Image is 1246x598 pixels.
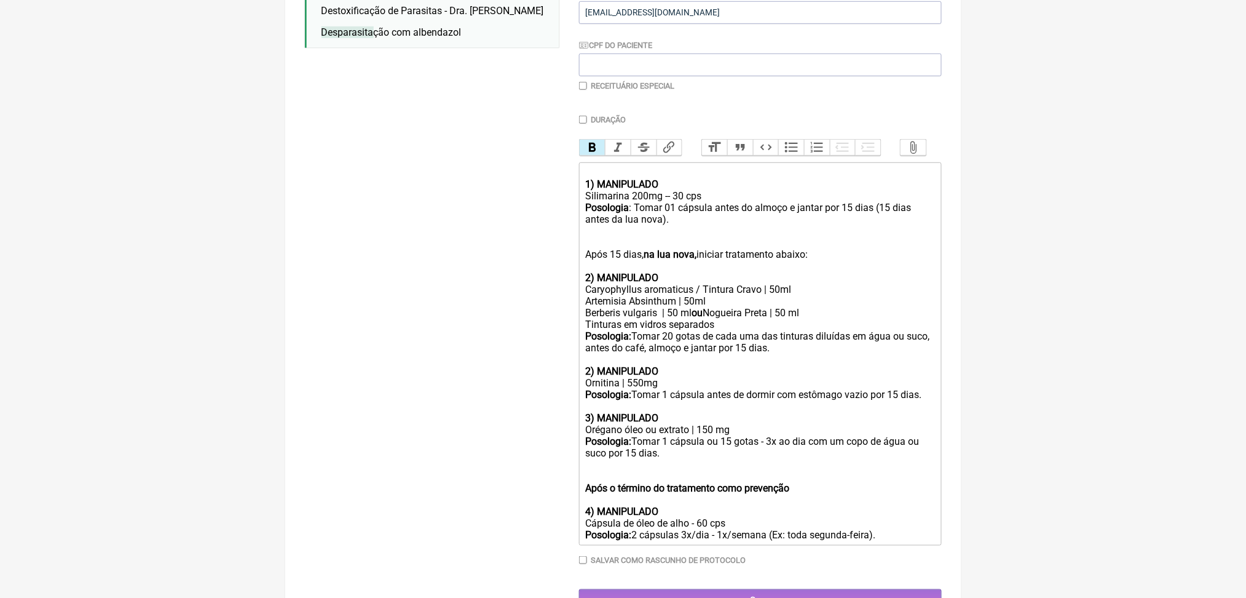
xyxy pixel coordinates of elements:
[585,401,934,436] div: Orégano óleo ou extrato | 150 mg
[585,202,629,213] strong: Posologia
[727,140,753,156] button: Quote
[585,272,658,284] strong: 2) MANIPULADO
[585,319,934,330] div: Tinturas em vidros separados
[804,140,830,156] button: Numbers
[585,307,934,319] div: Berberis vulgaris | 50 ml Nogueira Preta | 50 ml
[644,249,696,260] strong: na lua nova,
[585,365,658,377] strong: 2) MANIPULADO
[753,140,779,156] button: Code
[585,436,631,447] strong: Posologia:
[585,389,934,401] div: Tomar 1 cápsula antes de dormir com estômago vazio por 15 dias.
[585,284,934,295] div: Caryophyllus aromaticus / Tintura Cravo | 50ml
[631,140,657,156] button: Strikethrough
[591,115,626,124] label: Duração
[657,140,682,156] button: Link
[605,140,631,156] button: Italic
[585,330,934,354] div: Tomar 20 gotas de cada uma das tinturas diluídas em água ou suco, antes do café, almoço e jantar ...
[591,556,746,565] label: Salvar como rascunho de Protocolo
[778,140,804,156] button: Bullets
[585,436,934,459] div: Tomar 1 cápsula ou 15 gotas - 3x ao dia com um copo de água ou suco por 15 dias.
[585,517,934,541] div: Cápsula de óleo de alho - 60 cps 2 cápsulas 3x/dia - 1x/semana (Ex: toda segunda-feira).
[702,140,728,156] button: Heading
[585,178,658,190] strong: 1) MANIPULADO
[580,140,605,156] button: Bold
[591,81,674,90] label: Receituário Especial
[579,41,653,50] label: CPF do Paciente
[321,26,374,38] span: Desparasita
[585,295,934,307] div: Artemisia Absinthum | 50ml
[855,140,881,156] button: Increase Level
[585,330,631,342] strong: Posologia:
[321,26,462,38] span: ção com albendazol
[585,389,631,401] strong: Posologia:
[321,5,544,17] span: Destoxificação de Parasitas - Dra. [PERSON_NAME]
[585,237,934,284] div: Após 15 dias, iniciar tratamento abaixo:
[830,140,856,156] button: Decrease Level
[901,140,926,156] button: Attach Files
[585,167,934,237] div: Silimarina 200mg -- 30 cps : Tomar 01 cápsula antes do almoço e jantar por 15 dias (15 dias antes...
[585,482,789,517] strong: Após o término do tratamento como prevenção 4) MANIPULADO
[692,307,703,319] strong: ou
[585,354,934,389] div: Ornitina | 550mg
[585,412,658,424] strong: 3) MANIPULADO
[585,529,631,541] strong: Posologia:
